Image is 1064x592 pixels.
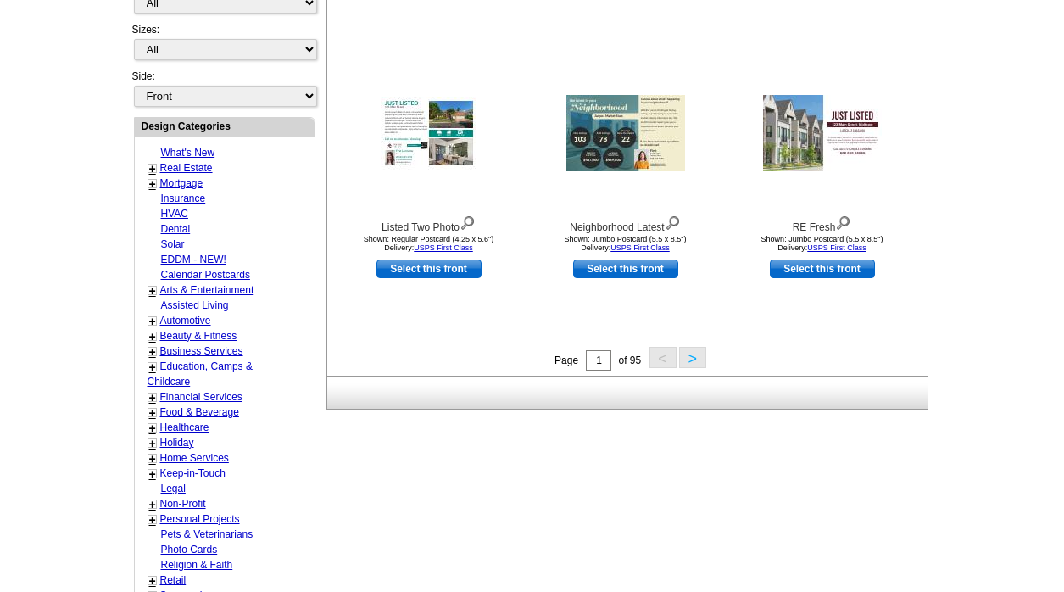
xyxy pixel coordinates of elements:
img: view design details [460,212,476,231]
a: + [149,162,156,176]
a: Healthcare [160,422,209,433]
a: + [149,574,156,588]
a: + [149,406,156,420]
a: use this design [376,260,482,278]
a: + [149,391,156,405]
a: + [149,452,156,466]
a: + [149,330,156,343]
a: Arts & Entertainment [160,284,254,296]
a: + [149,345,156,359]
div: Design Categories [135,118,315,134]
a: Real Estate [160,162,213,174]
a: HVAC [161,208,188,220]
img: Neighborhood Latest [566,95,685,171]
a: Holiday [160,437,194,449]
a: Business Services [160,345,243,357]
a: + [149,284,156,298]
img: Listed Two Photo [381,97,477,170]
div: Shown: Jumbo Postcard (5.5 x 8.5") Delivery: [532,235,719,252]
a: Pets & Veterinarians [161,528,253,540]
a: + [149,315,156,328]
a: Financial Services [160,391,242,403]
div: Sizes: [132,22,315,69]
a: What's New [161,147,215,159]
button: > [679,347,706,368]
a: Religion & Faith [161,559,233,571]
a: Calendar Postcards [161,269,250,281]
a: Automotive [160,315,211,327]
a: Assisted Living [161,299,229,311]
a: + [149,422,156,435]
button: < [649,347,677,368]
a: Personal Projects [160,513,240,525]
img: RE Fresh [763,95,882,171]
a: Dental [161,223,191,235]
a: Education, Camps & Childcare [148,360,253,388]
a: Beauty & Fitness [160,330,237,342]
div: Side: [132,69,315,109]
a: Retail [160,574,187,586]
div: Neighborhood Latest [532,212,719,235]
img: view design details [665,212,681,231]
iframe: LiveChat chat widget [725,198,1064,592]
a: + [149,437,156,450]
a: Non-Profit [160,498,206,510]
a: EDDM - NEW! [161,254,226,265]
a: + [149,513,156,527]
a: Keep-in-Touch [160,467,226,479]
span: Page [554,355,578,366]
a: Mortgage [160,177,203,189]
a: USPS First Class [414,243,473,252]
div: Shown: Regular Postcard (4.25 x 5.6") Delivery: [336,235,522,252]
a: Legal [161,483,186,494]
a: + [149,177,156,191]
a: + [149,360,156,374]
a: USPS First Class [610,243,670,252]
a: + [149,498,156,511]
a: Insurance [161,193,206,204]
a: use this design [573,260,678,278]
a: Home Services [160,452,229,464]
a: + [149,467,156,481]
div: Listed Two Photo [336,212,522,235]
span: of 95 [618,355,641,366]
a: Solar [161,238,185,250]
a: Photo Cards [161,544,218,556]
a: Food & Beverage [160,406,239,418]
